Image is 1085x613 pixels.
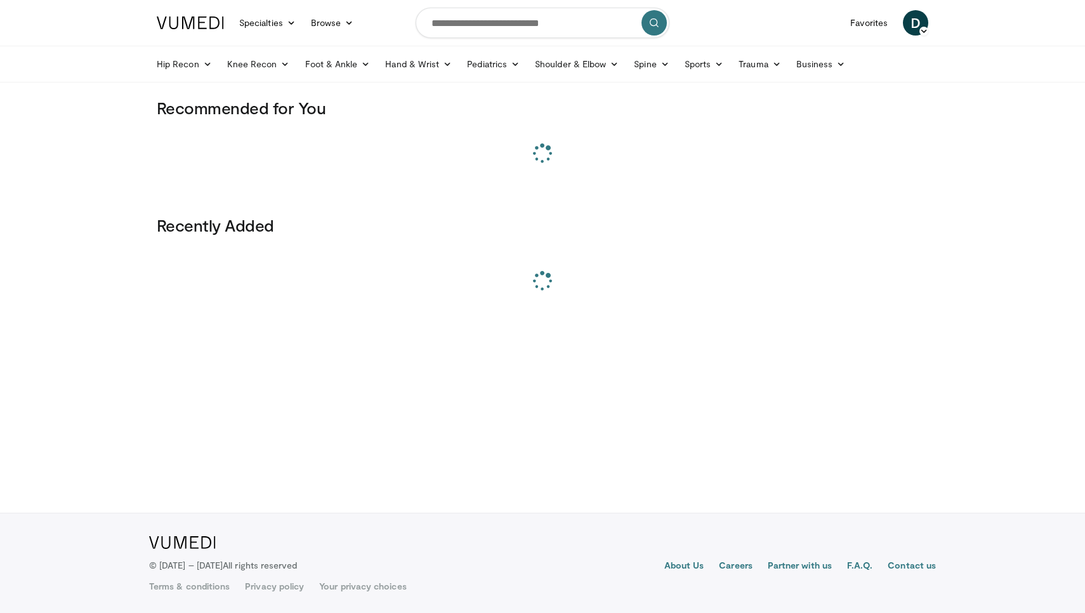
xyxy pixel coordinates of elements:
h3: Recently Added [157,215,928,235]
a: Your privacy choices [319,580,406,593]
a: Contact us [888,559,936,574]
a: Trauma [731,51,789,77]
a: D [903,10,928,36]
a: Privacy policy [245,580,304,593]
span: All rights reserved [223,560,297,570]
a: Partner with us [768,559,832,574]
img: VuMedi Logo [149,536,216,549]
a: Terms & conditions [149,580,230,593]
a: Business [789,51,853,77]
a: Spine [626,51,676,77]
a: About Us [664,559,704,574]
a: Specialties [232,10,303,36]
a: Hip Recon [149,51,220,77]
a: Shoulder & Elbow [527,51,626,77]
a: Pediatrics [459,51,527,77]
a: Hand & Wrist [378,51,459,77]
a: Browse [303,10,362,36]
h3: Recommended for You [157,98,928,118]
a: Favorites [843,10,895,36]
input: Search topics, interventions [416,8,669,38]
a: F.A.Q. [847,559,872,574]
a: Knee Recon [220,51,298,77]
a: Careers [719,559,753,574]
p: © [DATE] – [DATE] [149,559,298,572]
a: Foot & Ankle [298,51,378,77]
a: Sports [677,51,732,77]
img: VuMedi Logo [157,16,224,29]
